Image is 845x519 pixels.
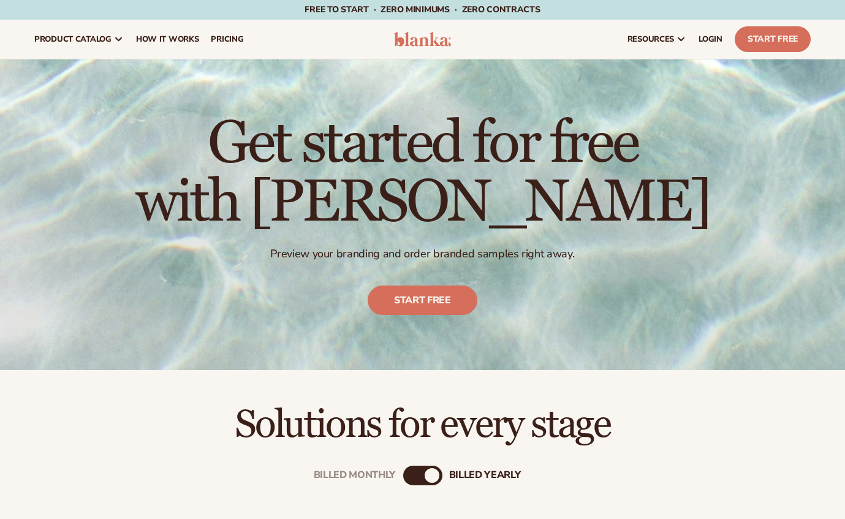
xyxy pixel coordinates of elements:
a: Start free [368,286,477,315]
span: LOGIN [699,34,722,44]
span: product catalog [34,34,112,44]
a: product catalog [28,20,130,59]
img: logo [394,32,452,47]
span: Free to start · ZERO minimums · ZERO contracts [305,4,540,15]
h1: Get started for free with [PERSON_NAME] [135,115,710,232]
div: billed Yearly [449,469,521,481]
a: pricing [205,20,249,59]
a: Start Free [735,26,811,52]
h2: Solutions for every stage [34,404,811,445]
a: LOGIN [692,20,729,59]
a: resources [621,20,692,59]
div: Billed Monthly [314,469,396,481]
span: resources [627,34,674,44]
span: How It Works [136,34,199,44]
a: How It Works [130,20,205,59]
p: Preview your branding and order branded samples right away. [135,247,710,261]
span: pricing [211,34,243,44]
